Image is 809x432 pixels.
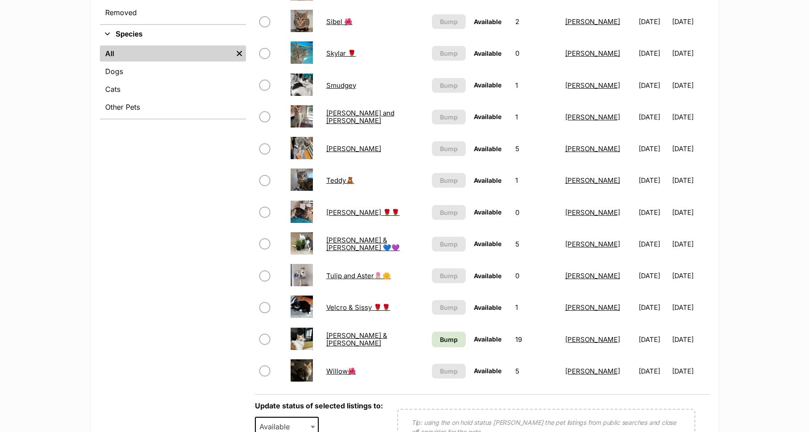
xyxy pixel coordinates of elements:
td: [DATE] [635,165,671,196]
a: [PERSON_NAME] [565,49,620,58]
a: [PERSON_NAME] and [PERSON_NAME] [326,109,394,125]
td: 5 [512,229,560,259]
a: [PERSON_NAME] [565,144,620,153]
img: Tulip and Aster🌷🌼 [291,264,313,286]
td: [DATE] [635,229,671,259]
td: 0 [512,260,560,291]
span: Bump [440,176,458,185]
a: Willow🌺 [326,367,356,375]
a: [PERSON_NAME] 🌹🌹 [326,208,400,217]
td: 1 [512,165,560,196]
td: [DATE] [672,165,708,196]
td: [DATE] [672,292,708,323]
td: 5 [512,356,560,387]
button: Bump [432,364,466,379]
a: [PERSON_NAME] [565,272,620,280]
a: [PERSON_NAME] [565,240,620,248]
span: Bump [440,239,458,249]
a: [PERSON_NAME] [565,367,620,375]
button: Bump [432,14,466,29]
span: Bump [440,17,458,26]
a: Teddy🧸 [326,176,354,185]
a: [PERSON_NAME] [565,303,620,312]
td: [DATE] [672,197,708,228]
td: [DATE] [635,133,671,164]
button: Bump [432,78,466,93]
img: Skylar 🌹 [291,41,313,64]
span: Available [474,335,501,343]
span: Available [474,49,501,57]
button: Bump [432,268,466,283]
td: [DATE] [635,102,671,132]
td: [DATE] [672,133,708,164]
a: Velcro & Sissy 🌹🌹 [326,303,390,312]
td: 1 [512,70,560,101]
td: [DATE] [672,324,708,355]
img: Smudgey [291,74,313,96]
td: [DATE] [672,38,708,69]
td: [DATE] [635,292,671,323]
span: Bump [440,112,458,122]
td: [DATE] [672,356,708,387]
td: [DATE] [635,356,671,387]
td: 0 [512,197,560,228]
button: Bump [432,300,466,315]
td: [DATE] [635,6,671,37]
a: [PERSON_NAME] [565,81,620,90]
span: Bump [440,49,458,58]
span: Available [474,18,501,25]
span: Available [474,81,501,89]
a: [PERSON_NAME] [565,17,620,26]
a: [PERSON_NAME] [565,335,620,344]
td: 1 [512,102,560,132]
img: Velcro & Sissy 🌹🌹 [291,296,313,318]
button: Bump [432,110,466,124]
td: 2 [512,6,560,37]
span: Available [474,367,501,374]
a: Bump [432,332,466,347]
button: Bump [432,173,466,188]
span: Available [474,208,501,216]
span: Bump [440,366,458,376]
td: [DATE] [635,260,671,291]
a: Removed [100,4,246,21]
td: [DATE] [635,197,671,228]
td: [DATE] [672,260,708,291]
td: [DATE] [672,229,708,259]
span: Bump [440,144,458,153]
img: Wendy & Tina [291,328,313,350]
span: Bump [440,303,458,312]
a: Sibel 🌺 [326,17,353,26]
td: [DATE] [635,38,671,69]
button: Species [100,29,246,40]
td: 5 [512,133,560,164]
div: Species [100,44,246,119]
a: [PERSON_NAME] [565,208,620,217]
a: Other Pets [100,99,246,115]
td: [DATE] [672,102,708,132]
span: Bump [440,208,458,217]
button: Bump [432,237,466,251]
img: Sofie and Monty [291,105,313,128]
a: [PERSON_NAME] [326,144,381,153]
span: Available [474,145,501,152]
a: Skylar 🌹 [326,49,356,58]
button: Bump [432,205,466,220]
span: Bump [440,81,458,90]
a: Cats [100,81,246,97]
td: [DATE] [672,70,708,101]
span: Available [474,240,501,247]
button: Bump [432,46,466,61]
td: 0 [512,38,560,69]
td: [DATE] [635,324,671,355]
a: Tulip and Aster🌷🌼 [326,272,391,280]
a: Dogs [100,63,246,79]
td: [DATE] [635,70,671,101]
a: [PERSON_NAME] & [PERSON_NAME] 💙💜 [326,236,400,252]
a: [PERSON_NAME] [565,113,620,121]
span: Available [474,304,501,311]
span: Bump [440,335,458,344]
img: Trevor & Prissy 💙💜 [291,232,313,255]
span: Available [474,113,501,120]
td: [DATE] [672,6,708,37]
